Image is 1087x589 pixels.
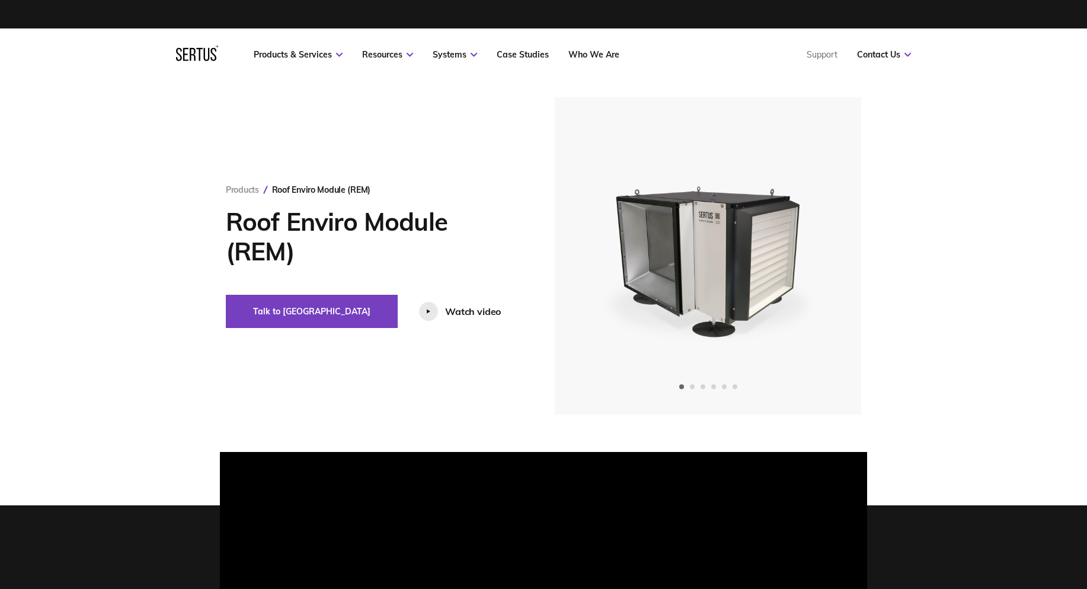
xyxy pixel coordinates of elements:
a: Contact Us [857,49,911,60]
a: Case Studies [497,49,549,60]
h1: Roof Enviro Module (REM) [226,207,519,266]
span: Go to slide 3 [701,384,705,389]
a: Products & Services [254,49,343,60]
a: Support [807,49,837,60]
span: Go to slide 2 [690,384,695,389]
a: Resources [362,49,413,60]
span: Go to slide 5 [722,384,727,389]
a: Products [226,184,259,195]
span: Go to slide 4 [711,384,716,389]
a: Who We Are [568,49,619,60]
div: Watch video [445,305,501,317]
a: Systems [433,49,477,60]
span: Go to slide 6 [733,384,737,389]
button: Talk to [GEOGRAPHIC_DATA] [226,295,398,328]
